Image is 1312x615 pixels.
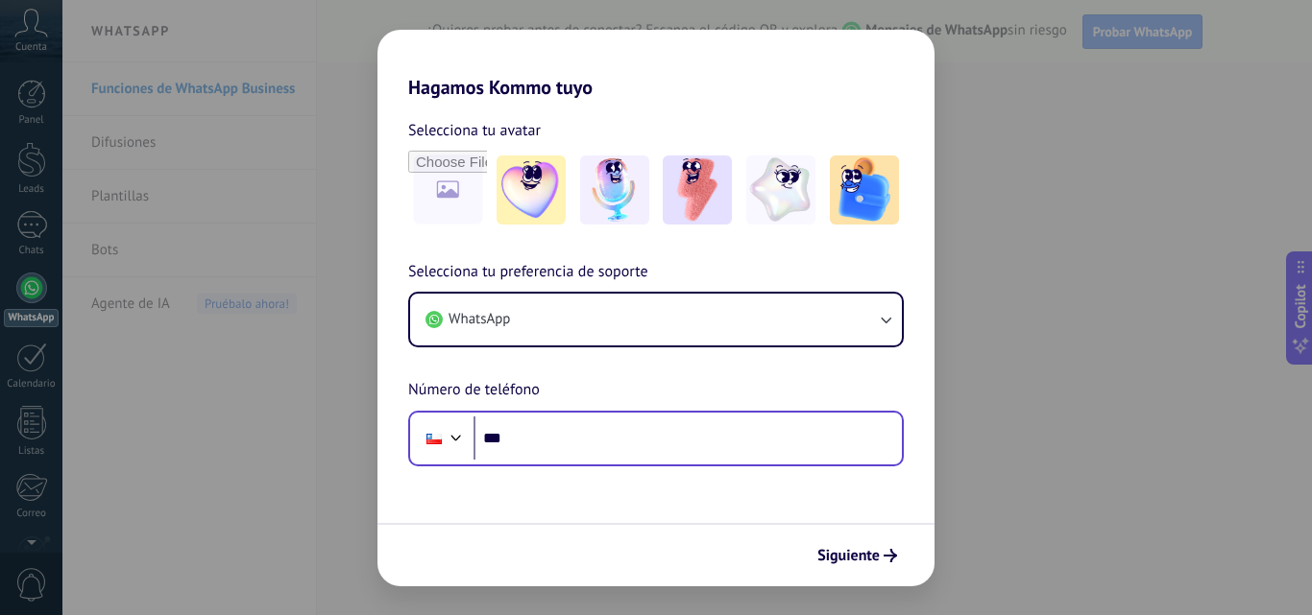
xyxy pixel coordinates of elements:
span: Selecciona tu preferencia de soporte [408,260,648,285]
div: Chile: + 56 [416,418,452,459]
span: Número de teléfono [408,378,540,403]
img: -4.jpeg [746,155,815,225]
img: -3.jpeg [663,155,732,225]
span: Selecciona tu avatar [408,118,541,143]
span: Siguiente [817,549,880,562]
h2: Hagamos Kommo tuyo [377,30,935,99]
button: WhatsApp [410,294,902,345]
img: -1.jpeg [497,155,566,225]
button: Siguiente [809,539,906,572]
img: -5.jpeg [830,155,899,225]
img: -2.jpeg [580,155,649,225]
span: WhatsApp [449,310,510,329]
